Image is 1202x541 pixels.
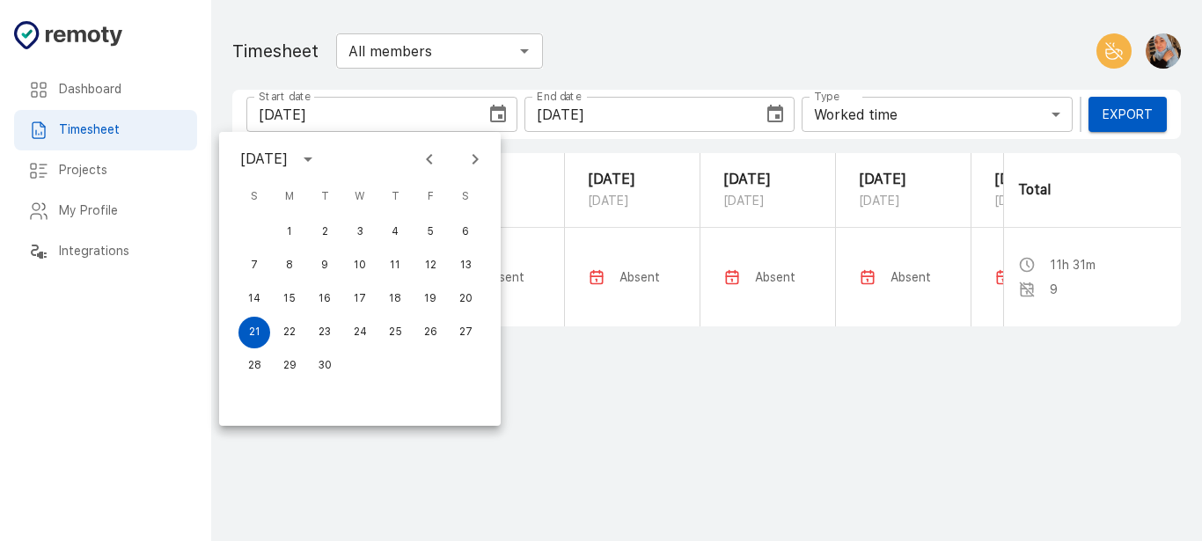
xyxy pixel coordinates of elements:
button: 8 [274,250,305,281]
img: Malak Belabdi [1146,33,1181,69]
span: Monday [274,179,305,215]
button: 28 [238,350,270,382]
button: 30 [309,350,341,382]
button: Previous month [414,144,444,174]
p: 11h 31m [1050,256,1096,274]
p: Absent [891,268,931,286]
span: Wednesday [344,179,376,215]
button: 9 [309,250,341,281]
button: 2 [309,216,341,248]
p: [DATE] [994,190,1083,211]
input: mm/dd/yyyy [246,97,473,132]
button: 4 [379,216,411,248]
div: Integrations [14,231,197,272]
button: 19 [414,283,446,315]
p: [DATE] [588,169,677,190]
button: calendar view is open, switch to year view [293,144,323,174]
p: [DATE] [588,190,677,211]
label: Start date [259,89,311,104]
button: Next month [460,144,490,174]
span: Friday [414,179,446,215]
span: Sunday [238,179,270,215]
button: 27 [450,317,481,348]
h6: Integrations [59,242,183,261]
button: 20 [450,283,481,315]
p: [DATE] [859,190,948,211]
button: Malak Belabdi [1139,26,1181,76]
div: [DATE] [240,149,288,170]
button: 22 [274,317,305,348]
h6: Projects [59,161,183,180]
p: Absent [619,268,660,286]
button: 25 [379,317,411,348]
div: Worked time [802,97,1073,132]
span: Thursday [379,179,411,215]
button: 21 [238,317,270,348]
button: 11 [379,250,411,281]
button: Choose date, selected date is Sep 21, 2025 [480,97,516,132]
button: 24 [344,317,376,348]
button: 17 [344,283,376,315]
p: 9 [1050,281,1058,298]
button: 10 [344,250,376,281]
p: Absent [484,268,524,286]
p: [DATE] [723,190,812,211]
button: 14 [238,283,270,315]
p: [DATE] [994,169,1083,190]
span: Tuesday [309,179,341,215]
button: 12 [414,250,446,281]
input: mm/dd/yyyy [524,97,751,132]
button: 13 [450,250,481,281]
div: My Profile [14,191,197,231]
button: 18 [379,283,411,315]
h6: My Profile [59,201,183,221]
label: End date [537,89,581,104]
button: 16 [309,283,341,315]
div: Dashboard [14,69,197,110]
h6: Dashboard [59,80,183,99]
div: Timesheet [14,110,197,150]
h6: Timesheet [59,121,183,140]
h1: Timesheet [232,37,319,65]
span: Saturday [450,179,481,215]
button: Export [1088,97,1167,132]
p: [DATE] [859,169,948,190]
div: Projects [14,150,197,191]
button: End your break [1096,33,1132,69]
button: 6 [450,216,481,248]
p: Total [1018,179,1167,201]
button: 15 [274,283,305,315]
button: Open [512,39,537,63]
button: 3 [344,216,376,248]
button: 1 [274,216,305,248]
button: 7 [238,250,270,281]
p: Absent [755,268,795,286]
p: [DATE] [723,169,812,190]
button: 5 [414,216,446,248]
label: Type [814,89,839,104]
button: Choose date, selected date is Oct 2, 2025 [758,97,793,132]
button: 29 [274,350,305,382]
button: 26 [414,317,446,348]
button: 23 [309,317,341,348]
